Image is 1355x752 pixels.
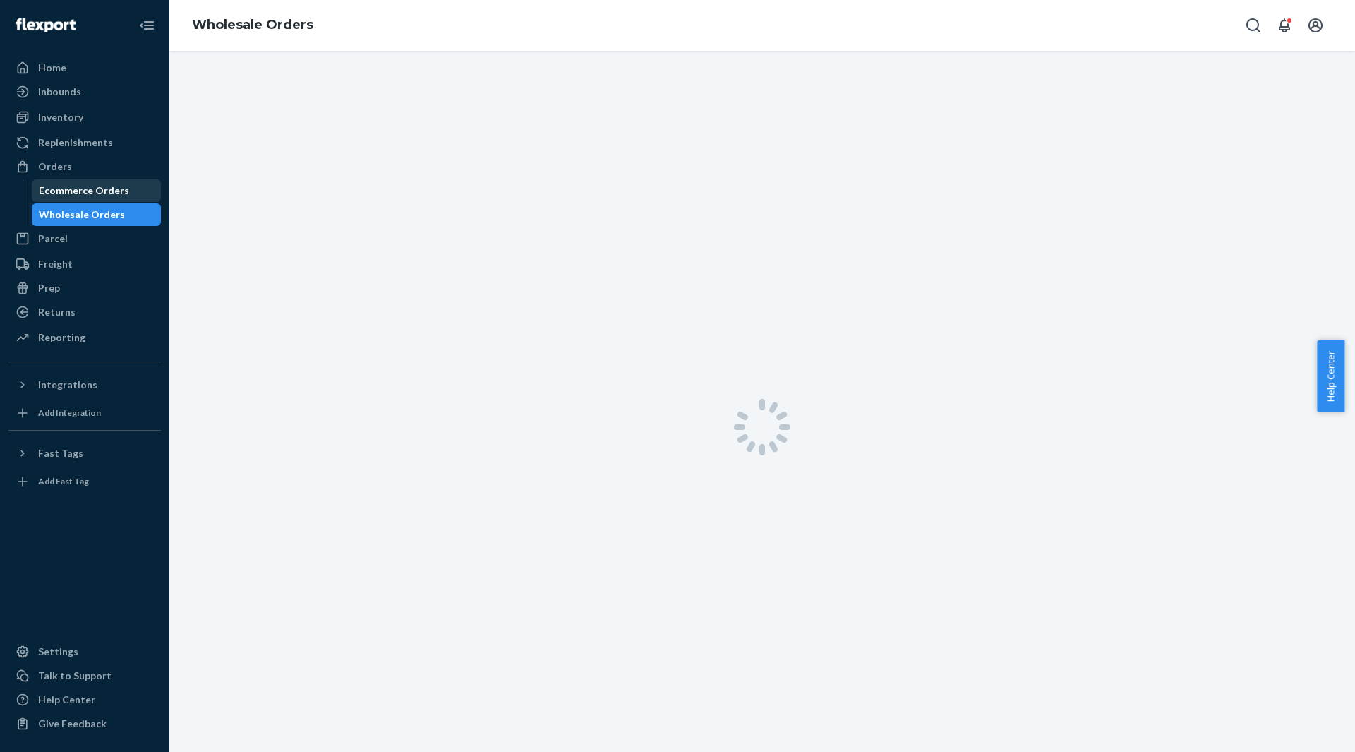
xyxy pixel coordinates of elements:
button: Close Navigation [133,11,161,40]
div: Freight [38,257,73,271]
ol: breadcrumbs [181,5,325,46]
div: Settings [38,645,78,659]
button: Open Search Box [1239,11,1267,40]
a: Freight [8,253,161,275]
a: Returns [8,301,161,323]
button: Integrations [8,374,161,396]
button: Open notifications [1270,11,1299,40]
div: Ecommerce Orders [39,184,129,198]
div: Add Integration [38,407,101,419]
img: Flexport logo [16,18,76,32]
a: Home [8,56,161,79]
div: Fast Tags [38,446,83,460]
a: Reporting [8,326,161,349]
button: Give Feedback [8,712,161,735]
div: Wholesale Orders [39,208,125,222]
button: Open account menu [1301,11,1330,40]
button: Fast Tags [8,442,161,465]
a: Ecommerce Orders [32,179,162,202]
div: Inbounds [38,85,81,99]
a: Orders [8,155,161,178]
a: Settings [8,640,161,663]
a: Replenishments [8,131,161,154]
div: Parcel [38,232,68,246]
div: Inventory [38,110,83,124]
a: Add Integration [8,402,161,424]
div: Home [38,61,66,75]
div: Prep [38,281,60,295]
div: Replenishments [38,136,113,150]
a: Prep [8,277,161,299]
a: Parcel [8,227,161,250]
a: Inventory [8,106,161,129]
div: Help Center [38,693,95,707]
div: Talk to Support [38,669,112,683]
a: Wholesale Orders [192,17,313,32]
a: Add Fast Tag [8,470,161,493]
button: Help Center [1317,340,1344,412]
a: Wholesale Orders [32,203,162,226]
div: Integrations [38,378,97,392]
a: Talk to Support [8,664,161,687]
a: Inbounds [8,80,161,103]
div: Reporting [38,330,85,345]
div: Add Fast Tag [38,475,89,487]
div: Give Feedback [38,717,107,731]
div: Returns [38,305,76,319]
div: Orders [38,160,72,174]
a: Help Center [8,688,161,711]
